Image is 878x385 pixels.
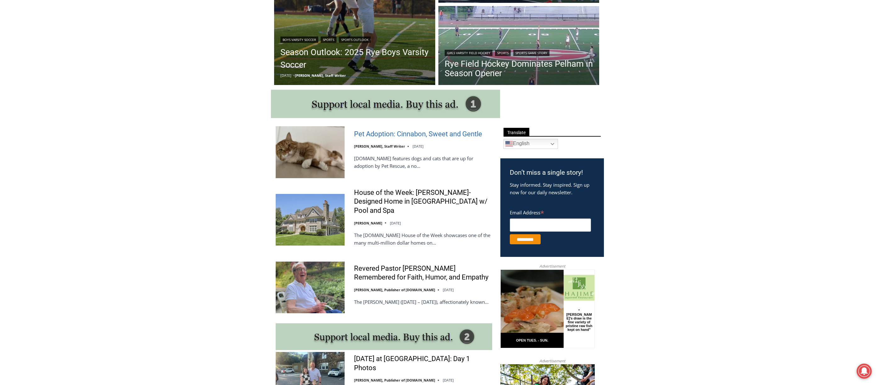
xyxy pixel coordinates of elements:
a: Sports [495,50,511,56]
span: Translate [504,128,529,136]
a: Season Outlook: 2025 Rye Boys Varsity Soccer [280,46,429,71]
div: | | [280,35,429,43]
a: [PERSON_NAME], Publisher of [DOMAIN_NAME] [354,378,435,382]
img: Revered Pastor Donald Poole Jr. Remembered for Faith, Humor, and Empathy [276,262,345,313]
a: [DATE] at [GEOGRAPHIC_DATA]: Day 1 Photos [354,354,492,372]
p: Stay informed. Stay inspired. Sign up now for our daily newsletter. [510,181,594,196]
time: [DATE] [280,73,291,78]
a: Sports Outlook [339,37,371,43]
img: support local media, buy this ad [276,323,492,350]
a: [PERSON_NAME], Staff Writer [295,73,346,78]
a: [PERSON_NAME], Publisher of [DOMAIN_NAME] [354,287,435,292]
div: "[PERSON_NAME]'s draw is the fine variety of pristine raw fish kept on hand" [65,39,93,75]
a: English [504,139,558,149]
a: Pet Adoption: Cinnabon, Sweet and Gentle [354,130,482,139]
a: Boys Varsity Soccer [280,37,318,43]
a: House of the Week: [PERSON_NAME]-Designed Home in [GEOGRAPHIC_DATA] w/ Pool and Spa [354,188,492,215]
p: [DOMAIN_NAME] features dogs and cats that are up for adoption by Pet Rescue, a no… [354,155,492,170]
span: – [293,73,295,78]
div: | | [445,48,593,56]
label: Email Address [510,206,591,218]
span: Advertisement [533,358,571,364]
div: "At the 10am stand-up meeting, each intern gets a chance to take [PERSON_NAME] and the other inte... [159,0,297,61]
a: Revered Pastor [PERSON_NAME] Remembered for Faith, Humor, and Empathy [354,264,492,282]
time: [DATE] [413,144,424,149]
a: Sports [321,37,336,43]
img: House of the Week: Rich Granoff-Designed Home in Greenwich w/ Pool and Spa [276,194,345,246]
h3: Don’t miss a single story! [510,168,594,178]
a: [PERSON_NAME], Staff Writer [354,144,405,149]
img: Pet Adoption: Cinnabon, Sweet and Gentle [276,126,345,178]
a: Open Tues. - Sun. [PHONE_NUMBER] [0,63,63,78]
time: [DATE] [390,221,401,225]
time: [DATE] [443,287,454,292]
p: The [PERSON_NAME] ([DATE] – [DATE]), affectionately known… [354,298,492,306]
a: Read More Rye Field Hockey Dominates Pelham in Season Opener [438,6,599,87]
a: Girls Varsity Field Hockey [445,50,492,56]
p: The [DOMAIN_NAME] House of the Week showcases one of the many multi-million dollar homes on… [354,231,492,246]
img: support local media, buy this ad [271,90,500,118]
time: [DATE] [443,378,454,382]
a: Intern @ [DOMAIN_NAME] [151,61,305,78]
img: (PHOTO: The Rye Girls Field Hockey Team defeated Pelham 3-0 on Tuesday to move to 3-0 in 2024.) [438,6,599,87]
span: Open Tues. - Sun. [PHONE_NUMBER] [2,65,62,89]
span: Advertisement [533,263,571,269]
a: Rye Field Hockey Dominates Pelham in Season Opener [445,59,593,78]
span: Intern @ [DOMAIN_NAME] [165,63,292,77]
a: [PERSON_NAME] [354,221,382,225]
img: en [505,140,513,148]
a: Sports Game Story [513,50,549,56]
